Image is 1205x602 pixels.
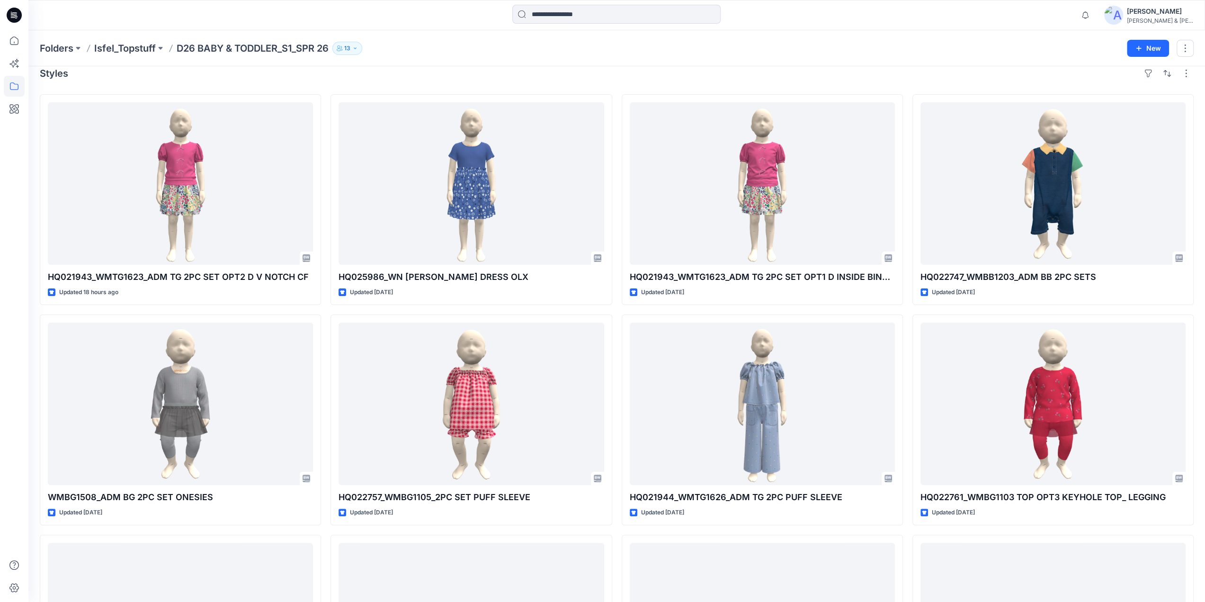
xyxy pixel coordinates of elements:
[641,508,684,518] p: Updated [DATE]
[630,323,895,485] a: HQ021944_WMTG1626_ADM TG 2PC PUFF SLEEVE
[1104,6,1123,25] img: avatar
[630,270,895,284] p: HQ021943_WMTG1623_ADM TG 2PC SET OPT1 D INSIDE BINDING
[48,323,313,485] a: WMBG1508_ADM BG 2PC SET ONESIES
[177,42,329,55] p: D26 BABY & TODDLER_S1_SPR 26
[332,42,362,55] button: 13
[40,42,73,55] a: Folders
[94,42,156,55] a: Isfel_Topstuff
[630,491,895,504] p: HQ021944_WMTG1626_ADM TG 2PC PUFF SLEEVE
[339,323,604,485] a: HQ022757_WMBG1105_2PC SET PUFF SLEEVE
[920,491,1186,504] p: HQ022761_WMBG1103 TOP OPT3 KEYHOLE TOP_ LEGGING
[59,288,118,297] p: Updated 18 hours ago
[344,43,350,54] p: 13
[1127,40,1169,57] button: New
[920,323,1186,485] a: HQ022761_WMBG1103 TOP OPT3 KEYHOLE TOP_ LEGGING
[48,491,313,504] p: WMBG1508_ADM BG 2PC SET ONESIES
[59,508,102,518] p: Updated [DATE]
[350,508,393,518] p: Updated [DATE]
[920,102,1186,265] a: HQ022747_WMBB1203_ADM BB 2PC SETS
[641,288,684,297] p: Updated [DATE]
[339,491,604,504] p: HQ022757_WMBG1105_2PC SET PUFF SLEEVE
[1127,17,1193,24] div: [PERSON_NAME] & [PERSON_NAME]
[40,68,68,79] h4: Styles
[920,270,1186,284] p: HQ022747_WMBB1203_ADM BB 2PC SETS
[339,102,604,265] a: HQ025986_WN SS TUTU DRESS OLX
[48,102,313,265] a: HQ021943_WMTG1623_ADM TG 2PC SET OPT2 D V NOTCH CF
[932,288,975,297] p: Updated [DATE]
[932,508,975,518] p: Updated [DATE]
[350,288,393,297] p: Updated [DATE]
[339,270,604,284] p: HQ025986_WN [PERSON_NAME] DRESS OLX
[1127,6,1193,17] div: [PERSON_NAME]
[630,102,895,265] a: HQ021943_WMTG1623_ADM TG 2PC SET OPT1 D INSIDE BINDING
[48,270,313,284] p: HQ021943_WMTG1623_ADM TG 2PC SET OPT2 D V NOTCH CF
